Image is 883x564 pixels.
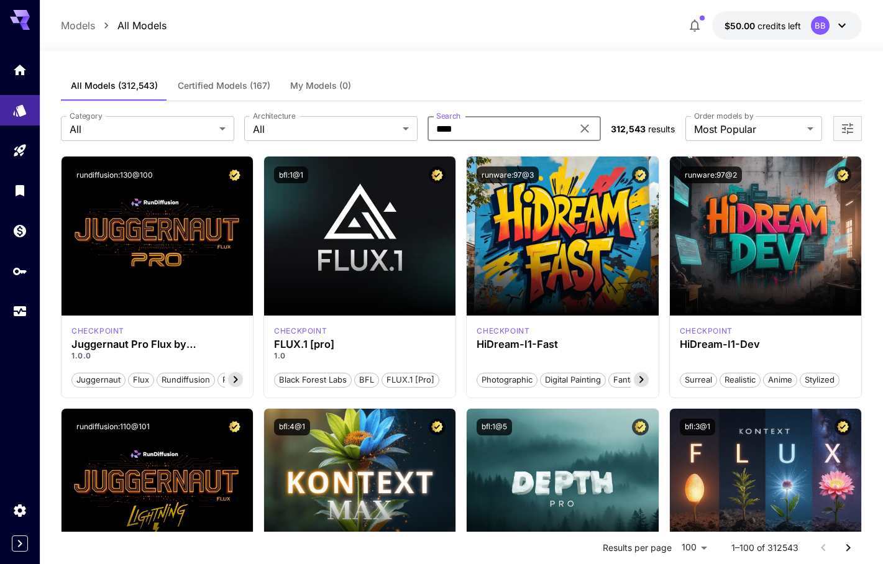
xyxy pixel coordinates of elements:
[61,18,167,33] nav: breadcrumb
[72,374,125,386] span: juggernaut
[12,219,27,235] div: Wallet
[12,143,27,158] div: Playground
[71,419,155,435] button: rundiffusion:110@101
[117,18,167,33] a: All Models
[731,542,798,554] p: 1–100 of 312543
[274,166,308,183] button: bfl:1@1
[763,371,797,388] button: Anime
[71,339,243,350] h3: Juggernaut Pro Flux by RunDiffusion
[382,374,439,386] span: FLUX.1 [pro]
[157,374,214,386] span: rundiffusion
[12,179,27,194] div: Library
[757,20,801,31] span: credits left
[12,260,27,275] div: API Keys
[694,111,753,121] label: Order models by
[129,374,153,386] span: flux
[71,350,243,362] p: 1.0.0
[12,503,27,518] div: Settings
[71,325,124,337] div: FLUX.1 D
[680,371,717,388] button: Surreal
[477,371,538,388] button: Photographic
[540,371,606,388] button: Digital Painting
[178,80,270,91] span: Certified Models (167)
[12,304,27,319] div: Usage
[429,419,446,435] button: Certified Model – Vetted for best performance and includes a commercial license.
[836,535,861,560] button: Go to next page
[274,371,352,388] button: Black Forest Labs
[128,371,154,388] button: flux
[436,111,460,121] label: Search
[725,19,801,32] div: $49.99527
[275,374,351,386] span: Black Forest Labs
[800,371,840,388] button: Stylized
[382,371,439,388] button: FLUX.1 [pro]
[157,371,215,388] button: rundiffusion
[253,122,398,137] span: All
[725,20,757,31] span: $50.00
[226,419,243,435] button: Certified Model – Vetted for best performance and includes a commercial license.
[477,374,537,386] span: Photographic
[680,325,733,337] div: HiDream Dev
[720,374,760,386] span: Realistic
[71,166,158,183] button: rundiffusion:130@100
[694,122,802,137] span: Most Popular
[477,339,648,350] h3: HiDream-I1-Fast
[835,419,851,435] button: Certified Model – Vetted for best performance and includes a commercial license.
[70,111,103,121] label: Category
[609,374,647,386] span: Fantasy
[608,371,648,388] button: Fantasy
[217,371,240,388] button: pro
[226,166,243,183] button: Certified Model – Vetted for best performance and includes a commercial license.
[712,11,862,40] button: $49.99527BB
[541,374,605,386] span: Digital Painting
[680,419,715,435] button: bfl:3@1
[355,374,378,386] span: BFL
[12,62,27,78] div: Home
[811,16,830,35] div: BB
[61,18,95,33] a: Models
[611,124,646,134] span: 312,543
[680,374,716,386] span: Surreal
[835,166,851,183] button: Certified Model – Vetted for best performance and includes a commercial license.
[677,539,711,557] div: 100
[840,121,855,137] button: Open more filters
[354,371,379,388] button: BFL
[253,111,295,121] label: Architecture
[274,325,327,337] div: fluxpro
[632,419,649,435] button: Certified Model – Vetted for best performance and includes a commercial license.
[71,371,126,388] button: juggernaut
[603,542,672,554] p: Results per page
[274,419,310,435] button: bfl:4@1
[680,166,742,183] button: runware:97@2
[477,325,529,337] p: checkpoint
[720,371,761,388] button: Realistic
[274,350,446,362] p: 1.0
[12,535,28,552] button: Expand sidebar
[648,124,675,134] span: results
[70,122,214,137] span: All
[477,166,539,183] button: runware:97@3
[477,419,512,435] button: bfl:1@5
[800,374,839,386] span: Stylized
[429,166,446,183] button: Certified Model – Vetted for best performance and includes a commercial license.
[632,166,649,183] button: Certified Model – Vetted for best performance and includes a commercial license.
[274,325,327,337] p: checkpoint
[274,339,446,350] h3: FLUX.1 [pro]
[12,99,27,114] div: Models
[680,339,851,350] h3: HiDream-I1-Dev
[218,374,240,386] span: pro
[71,80,158,91] span: All Models (312,543)
[290,80,351,91] span: My Models (0)
[764,374,797,386] span: Anime
[477,325,529,337] div: HiDream Fast
[71,325,124,337] p: checkpoint
[680,325,733,337] p: checkpoint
